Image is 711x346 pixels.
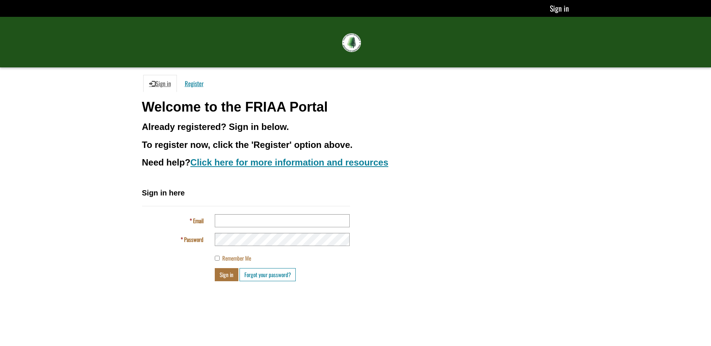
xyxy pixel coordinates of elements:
h1: Welcome to the FRIAA Portal [142,100,569,115]
input: Remember Me [215,256,220,261]
span: Sign in here [142,189,185,197]
span: Remember Me [222,254,251,262]
h3: To register now, click the 'Register' option above. [142,140,569,150]
a: Register [179,75,210,92]
a: Click here for more information and resources [190,157,388,167]
a: Sign in [143,75,177,92]
a: Sign in [550,3,569,14]
span: Email [193,216,204,225]
span: Password [184,235,204,243]
a: Forgot your password? [239,268,296,281]
h3: Already registered? Sign in below. [142,122,569,132]
button: Sign in [215,268,238,281]
img: FRIAA Submissions Portal [342,33,361,52]
h3: Need help? [142,158,569,167]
